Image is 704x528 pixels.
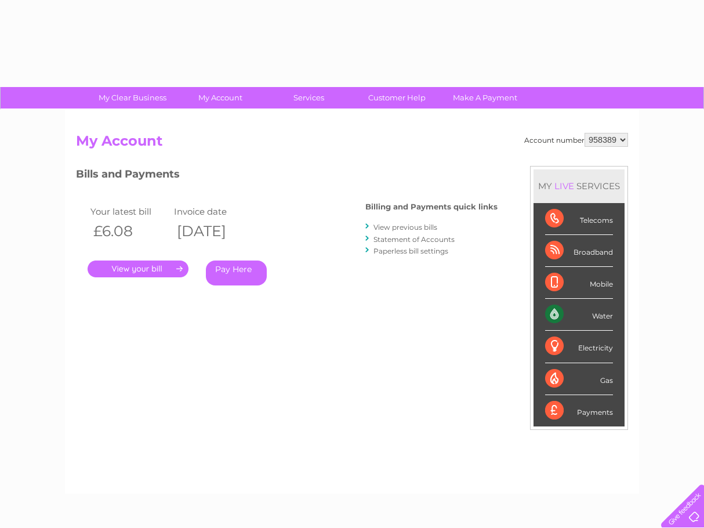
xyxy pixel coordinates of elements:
[85,87,180,109] a: My Clear Business
[545,363,613,395] div: Gas
[534,169,625,202] div: MY SERVICES
[373,235,455,244] a: Statement of Accounts
[365,202,498,211] h4: Billing and Payments quick links
[76,166,498,186] h3: Bills and Payments
[524,133,628,147] div: Account number
[437,87,533,109] a: Make A Payment
[349,87,445,109] a: Customer Help
[545,235,613,267] div: Broadband
[261,87,357,109] a: Services
[545,299,613,331] div: Water
[545,395,613,426] div: Payments
[88,204,171,219] td: Your latest bill
[76,133,628,155] h2: My Account
[545,203,613,235] div: Telecoms
[373,247,448,255] a: Paperless bill settings
[545,267,613,299] div: Mobile
[171,204,255,219] td: Invoice date
[373,223,437,232] a: View previous bills
[206,261,267,285] a: Pay Here
[552,180,576,191] div: LIVE
[545,331,613,363] div: Electricity
[171,219,255,243] th: [DATE]
[88,219,171,243] th: £6.08
[88,261,188,277] a: .
[173,87,268,109] a: My Account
